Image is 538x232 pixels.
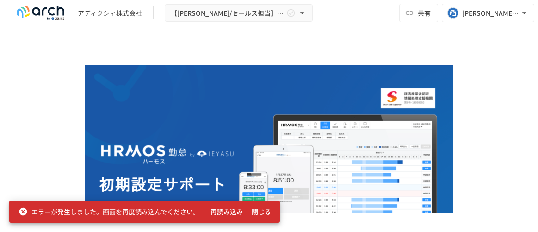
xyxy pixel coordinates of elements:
div: エラーが発生しました。画面を再度読み込んでください。 [19,203,199,220]
span: 【[PERSON_NAME]/セールス担当】アディクシィ株式会社様_初期設定サポート [171,7,284,19]
button: 閉じる [247,203,276,220]
span: 共有 [418,8,431,18]
button: [PERSON_NAME][EMAIL_ADDRESS][DOMAIN_NAME] [442,4,534,22]
button: 再読み込み [207,203,247,220]
img: logo-default@2x-9cf2c760.svg [11,6,70,20]
div: [PERSON_NAME][EMAIL_ADDRESS][DOMAIN_NAME] [462,7,519,19]
div: アディクシィ株式会社 [78,8,142,18]
button: 【[PERSON_NAME]/セールス担当】アディクシィ株式会社様_初期設定サポート [165,4,313,22]
button: 共有 [399,4,438,22]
